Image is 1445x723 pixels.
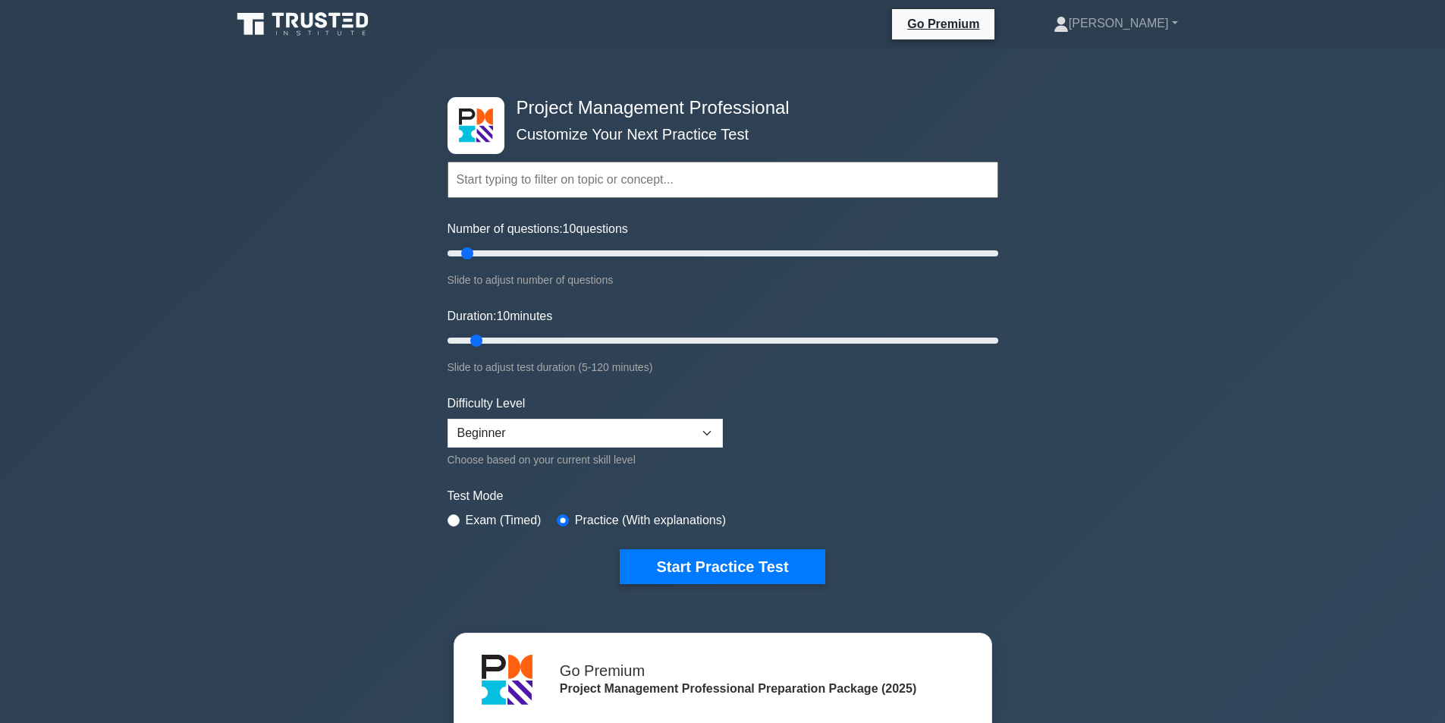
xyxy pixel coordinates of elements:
input: Start typing to filter on topic or concept... [448,162,998,198]
label: Difficulty Level [448,395,526,413]
span: 10 [496,310,510,322]
label: Practice (With explanations) [575,511,726,530]
h4: Project Management Professional [510,97,924,119]
label: Duration: minutes [448,307,553,325]
div: Choose based on your current skill level [448,451,723,469]
label: Number of questions: questions [448,220,628,238]
a: [PERSON_NAME] [1017,8,1214,39]
label: Test Mode [448,487,998,505]
label: Exam (Timed) [466,511,542,530]
span: 10 [563,222,576,235]
button: Start Practice Test [620,549,825,584]
a: Go Premium [898,14,988,33]
div: Slide to adjust test duration (5-120 minutes) [448,358,998,376]
div: Slide to adjust number of questions [448,271,998,289]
